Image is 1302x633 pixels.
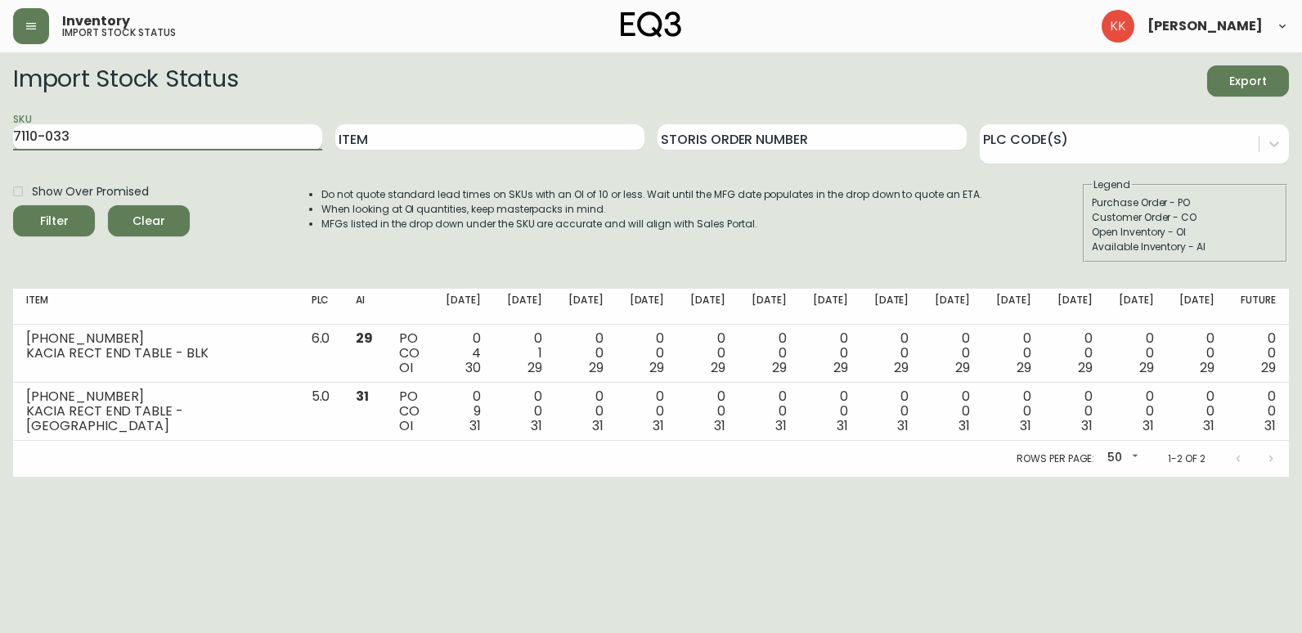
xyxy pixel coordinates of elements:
[1228,289,1289,325] th: Future
[922,289,983,325] th: [DATE]
[1057,331,1093,375] div: 0 0
[555,289,617,325] th: [DATE]
[1203,416,1214,435] span: 31
[621,11,681,38] img: logo
[1078,358,1093,377] span: 29
[955,358,970,377] span: 29
[399,358,413,377] span: OI
[26,346,285,361] div: KACIA RECT END TABLE - BLK
[800,289,861,325] th: [DATE]
[874,389,909,433] div: 0 0
[617,289,678,325] th: [DATE]
[1092,195,1278,210] div: Purchase Order - PO
[630,389,665,433] div: 0 0
[653,416,664,435] span: 31
[568,331,604,375] div: 0 0
[775,416,787,435] span: 31
[996,389,1031,433] div: 0 0
[26,389,285,404] div: [PHONE_NUMBER]
[356,387,369,406] span: 31
[1092,177,1132,192] legend: Legend
[26,404,285,433] div: KACIA RECT END TABLE - [GEOGRAPHIC_DATA]
[813,389,848,433] div: 0 0
[592,416,604,435] span: 31
[837,416,848,435] span: 31
[1017,451,1094,466] p: Rows per page:
[1179,389,1214,433] div: 0 0
[1020,416,1031,435] span: 31
[528,358,542,377] span: 29
[1081,416,1093,435] span: 31
[507,389,542,433] div: 0 0
[1119,389,1154,433] div: 0 0
[983,289,1044,325] th: [DATE]
[1168,451,1205,466] p: 1-2 of 2
[772,358,787,377] span: 29
[1092,225,1278,240] div: Open Inventory - OI
[1200,358,1214,377] span: 29
[1017,358,1031,377] span: 29
[1044,289,1106,325] th: [DATE]
[356,329,373,348] span: 29
[299,383,343,441] td: 5.0
[959,416,970,435] span: 31
[1143,416,1154,435] span: 31
[690,389,725,433] div: 0 0
[121,211,177,231] span: Clear
[996,331,1031,375] div: 0 0
[630,331,665,375] div: 0 0
[833,358,848,377] span: 29
[32,183,149,200] span: Show Over Promised
[1220,71,1276,92] span: Export
[1207,65,1289,97] button: Export
[62,28,176,38] h5: import stock status
[321,202,982,217] li: When looking at OI quantities, keep masterpacks in mind.
[299,325,343,383] td: 6.0
[677,289,739,325] th: [DATE]
[861,289,923,325] th: [DATE]
[465,358,481,377] span: 30
[935,389,970,433] div: 0 0
[1241,389,1276,433] div: 0 0
[1147,20,1263,33] span: [PERSON_NAME]
[1092,210,1278,225] div: Customer Order - CO
[589,358,604,377] span: 29
[507,331,542,375] div: 0 1
[531,416,542,435] span: 31
[13,289,299,325] th: Item
[1139,358,1154,377] span: 29
[299,289,343,325] th: PLC
[1092,240,1278,254] div: Available Inventory - AI
[321,187,982,202] li: Do not quote standard lead times on SKUs with an OI of 10 or less. Wait until the MFG date popula...
[446,389,481,433] div: 0 9
[433,289,494,325] th: [DATE]
[1102,10,1134,43] img: b8dbcfffdcfee2b8a086673f95cad94a
[1261,358,1276,377] span: 29
[399,331,420,375] div: PO CO
[494,289,555,325] th: [DATE]
[26,331,285,346] div: [PHONE_NUMBER]
[649,358,664,377] span: 29
[1101,445,1142,472] div: 50
[399,389,420,433] div: PO CO
[343,289,386,325] th: AI
[739,289,800,325] th: [DATE]
[897,416,909,435] span: 31
[13,205,95,236] button: Filter
[714,416,725,435] span: 31
[108,205,190,236] button: Clear
[752,389,787,433] div: 0 0
[690,331,725,375] div: 0 0
[711,358,725,377] span: 29
[446,331,481,375] div: 0 4
[894,358,909,377] span: 29
[399,416,413,435] span: OI
[1106,289,1167,325] th: [DATE]
[935,331,970,375] div: 0 0
[874,331,909,375] div: 0 0
[1264,416,1276,435] span: 31
[1241,331,1276,375] div: 0 0
[1119,331,1154,375] div: 0 0
[469,416,481,435] span: 31
[13,65,238,97] h2: Import Stock Status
